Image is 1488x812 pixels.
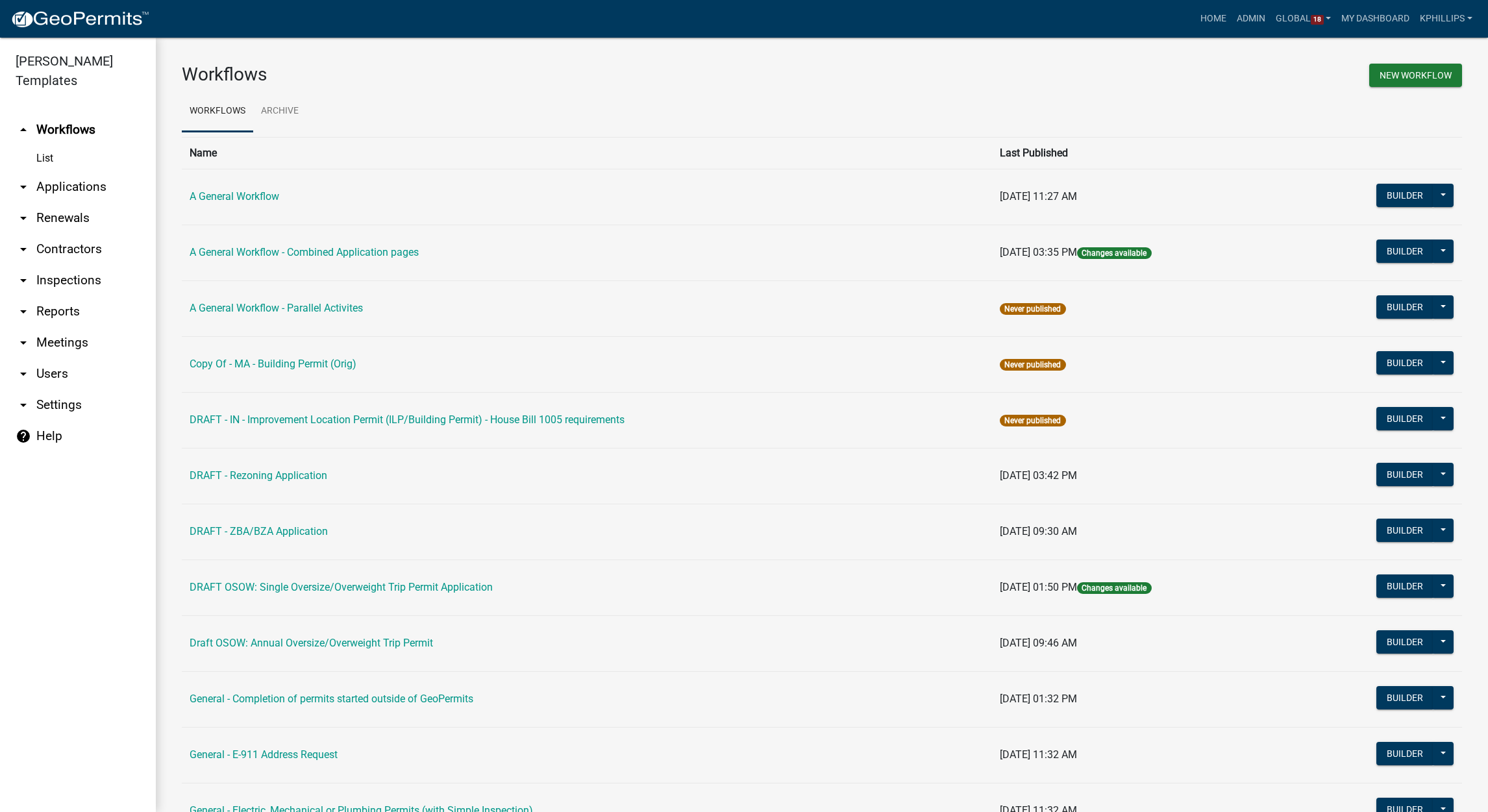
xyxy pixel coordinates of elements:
[1376,407,1433,430] button: Builder
[1000,246,1077,258] span: [DATE] 03:35 PM
[1376,686,1433,709] button: Builder
[190,190,279,203] a: A General Workflow
[1376,742,1433,765] button: Builder
[1415,6,1478,31] a: kphillips
[16,210,31,226] i: arrow_drop_down
[1376,351,1433,375] button: Builder
[1000,525,1077,537] span: [DATE] 09:30 AM
[1000,415,1065,426] span: Never published
[1376,240,1433,263] button: Builder
[190,358,356,370] a: Copy Of - MA - Building Permit (Orig)
[992,137,1293,169] th: Last Published
[1000,469,1077,482] span: [DATE] 03:42 PM
[16,179,31,195] i: arrow_drop_down
[1271,6,1337,31] a: Global18
[16,335,31,351] i: arrow_drop_down
[1000,581,1077,593] span: [DATE] 01:50 PM
[16,273,31,288] i: arrow_drop_down
[190,413,625,426] a: DRAFT - IN - Improvement Location Permit (ILP/Building Permit) - House Bill 1005 requirements
[1232,6,1271,31] a: Admin
[190,693,473,705] a: General - Completion of permits started outside of GeoPermits
[1000,359,1065,371] span: Never published
[1376,295,1433,319] button: Builder
[190,637,433,649] a: Draft OSOW: Annual Oversize/Overweight Trip Permit
[1376,574,1433,598] button: Builder
[1195,6,1232,31] a: Home
[1311,15,1324,25] span: 18
[16,366,31,382] i: arrow_drop_down
[1376,630,1433,654] button: Builder
[182,137,992,169] th: Name
[16,122,31,138] i: arrow_drop_up
[1376,519,1433,542] button: Builder
[1077,582,1151,594] span: Changes available
[253,91,306,132] a: Archive
[190,302,363,314] a: A General Workflow - Parallel Activites
[1000,748,1077,761] span: [DATE] 11:32 AM
[1077,247,1151,259] span: Changes available
[16,304,31,319] i: arrow_drop_down
[1000,637,1077,649] span: [DATE] 09:46 AM
[190,581,493,593] a: DRAFT OSOW: Single Oversize/Overweight Trip Permit Application
[182,64,812,86] h3: Workflows
[1376,184,1433,207] button: Builder
[16,428,31,444] i: help
[16,241,31,257] i: arrow_drop_down
[1336,6,1415,31] a: My Dashboard
[1000,190,1077,203] span: [DATE] 11:27 AM
[182,91,253,132] a: Workflows
[190,469,327,482] a: DRAFT - Rezoning Application
[190,246,419,258] a: A General Workflow - Combined Application pages
[1369,64,1462,87] button: New Workflow
[190,748,338,761] a: General - E-911 Address Request
[1000,303,1065,315] span: Never published
[190,525,328,537] a: DRAFT - ZBA/BZA Application
[1000,693,1077,705] span: [DATE] 01:32 PM
[1376,463,1433,486] button: Builder
[16,397,31,413] i: arrow_drop_down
